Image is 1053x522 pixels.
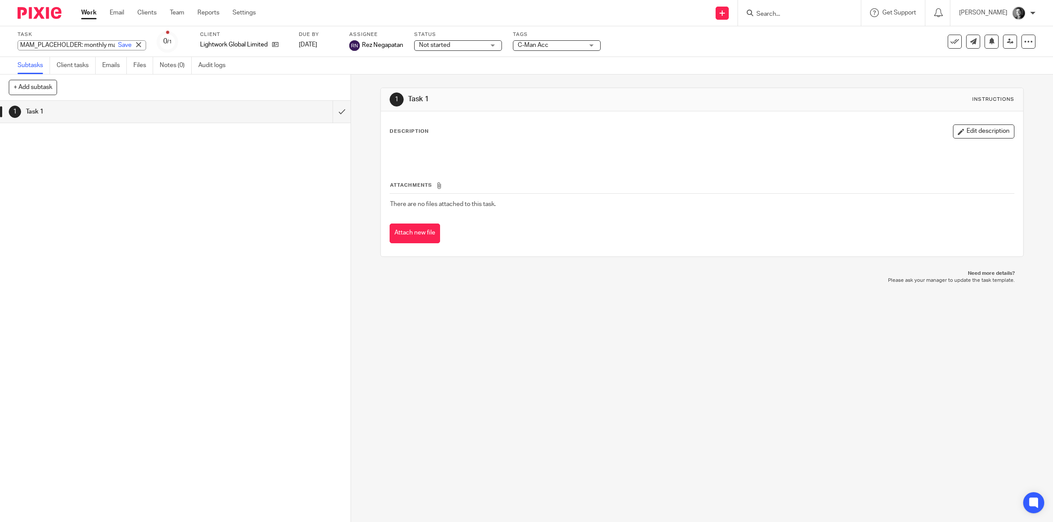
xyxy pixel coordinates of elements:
[756,11,835,18] input: Search
[349,40,360,51] img: svg%3E
[160,57,192,74] a: Notes (0)
[362,41,403,50] span: Rez Negapatan
[102,57,127,74] a: Emails
[167,39,172,44] small: /1
[390,183,432,188] span: Attachments
[133,57,153,74] a: Files
[137,8,157,17] a: Clients
[9,80,57,95] button: + Add subtask
[419,42,450,48] span: Not started
[200,40,268,49] p: Lightwork Global Limited
[389,277,1015,284] p: Please ask your manager to update the task template.
[390,128,429,135] p: Description
[9,106,21,118] div: 1
[1012,6,1026,20] img: DSC_9061-3.jpg
[959,8,1007,17] p: [PERSON_NAME]
[200,31,288,38] label: Client
[953,124,1014,138] button: Edit description
[18,40,146,50] div: MAM_PLACEHOLDER: monthly management accounts
[349,31,403,38] label: Assignee
[18,7,61,19] img: Pixie
[513,31,601,38] label: Tags
[299,31,338,38] label: Due by
[390,92,404,107] div: 1
[198,57,232,74] a: Audit logs
[518,42,548,48] span: C-Man Acc
[882,10,916,16] span: Get Support
[57,57,96,74] a: Client tasks
[390,224,440,243] button: Attach new file
[233,8,256,17] a: Settings
[972,96,1014,103] div: Instructions
[18,57,50,74] a: Subtasks
[18,31,146,38] label: Task
[110,8,124,17] a: Email
[390,201,496,207] span: There are no files attached to this task.
[170,8,184,17] a: Team
[163,36,172,46] div: 0
[389,270,1015,277] p: Need more details?
[118,41,132,50] a: Save
[408,95,720,104] h1: Task 1
[81,8,97,17] a: Work
[26,105,225,118] h1: Task 1
[299,42,317,48] span: [DATE]
[197,8,219,17] a: Reports
[414,31,502,38] label: Status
